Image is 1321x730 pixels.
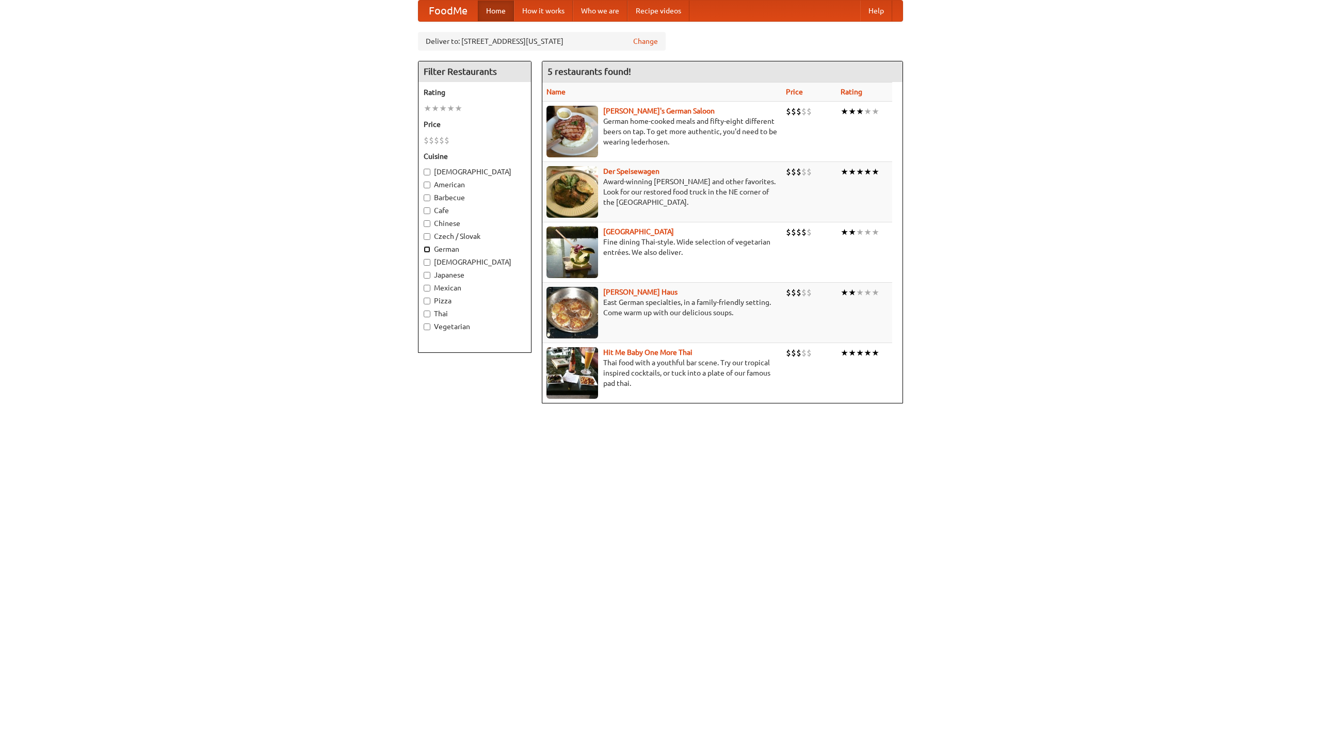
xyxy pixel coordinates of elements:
input: Chinese [424,220,430,227]
a: Price [786,88,803,96]
input: [DEMOGRAPHIC_DATA] [424,259,430,266]
input: Vegetarian [424,323,430,330]
li: $ [439,135,444,146]
label: Czech / Slovak [424,231,526,241]
li: $ [791,347,796,359]
li: $ [801,226,807,238]
li: ★ [841,106,848,117]
li: ★ [872,166,879,177]
li: ★ [872,106,879,117]
input: Pizza [424,298,430,304]
li: $ [807,226,812,238]
li: $ [786,106,791,117]
h5: Cuisine [424,151,526,161]
label: Cafe [424,205,526,216]
li: ★ [864,166,872,177]
li: ★ [431,103,439,114]
li: $ [791,166,796,177]
h4: Filter Restaurants [418,61,531,82]
a: Hit Me Baby One More Thai [603,348,692,356]
li: $ [796,166,801,177]
a: Help [860,1,892,21]
input: American [424,182,430,188]
a: Who we are [573,1,627,21]
li: ★ [848,347,856,359]
li: $ [801,106,807,117]
a: Change [633,36,658,46]
h5: Price [424,119,526,129]
li: $ [807,287,812,298]
input: Japanese [424,272,430,279]
a: [GEOGRAPHIC_DATA] [603,228,674,236]
li: ★ [841,226,848,238]
img: esthers.jpg [546,106,598,157]
li: ★ [864,226,872,238]
li: $ [444,135,449,146]
li: ★ [447,103,455,114]
input: Czech / Slovak [424,233,430,240]
li: ★ [872,226,879,238]
input: Mexican [424,285,430,291]
p: East German specialties, in a family-friendly setting. Come warm up with our delicious soups. [546,297,778,318]
a: FoodMe [418,1,478,21]
a: Home [478,1,514,21]
li: $ [791,106,796,117]
li: ★ [424,103,431,114]
li: $ [801,166,807,177]
li: ★ [848,226,856,238]
li: ★ [856,347,864,359]
a: Name [546,88,566,96]
img: speisewagen.jpg [546,166,598,218]
label: Thai [424,309,526,319]
li: ★ [841,166,848,177]
label: [DEMOGRAPHIC_DATA] [424,167,526,177]
li: $ [791,226,796,238]
li: $ [807,166,812,177]
input: Cafe [424,207,430,214]
li: $ [796,106,801,117]
li: ★ [872,347,879,359]
li: ★ [439,103,447,114]
a: [PERSON_NAME] Haus [603,288,678,296]
label: American [424,180,526,190]
li: $ [786,166,791,177]
a: Recipe videos [627,1,689,21]
p: German home-cooked meals and fifty-eight different beers on tap. To get more authentic, you'd nee... [546,116,778,147]
li: ★ [455,103,462,114]
li: $ [807,106,812,117]
label: German [424,244,526,254]
li: ★ [848,106,856,117]
div: Deliver to: [STREET_ADDRESS][US_STATE] [418,32,666,51]
li: ★ [856,106,864,117]
img: satay.jpg [546,226,598,278]
li: ★ [841,287,848,298]
label: Chinese [424,218,526,229]
li: $ [786,347,791,359]
li: $ [791,287,796,298]
b: Der Speisewagen [603,167,659,175]
label: Mexican [424,283,526,293]
label: Japanese [424,270,526,280]
p: Fine dining Thai-style. Wide selection of vegetarian entrées. We also deliver. [546,237,778,257]
label: Vegetarian [424,321,526,332]
input: Thai [424,311,430,317]
li: ★ [864,287,872,298]
img: babythai.jpg [546,347,598,399]
li: ★ [848,287,856,298]
li: ★ [856,226,864,238]
label: [DEMOGRAPHIC_DATA] [424,257,526,267]
li: ★ [841,347,848,359]
a: [PERSON_NAME]'s German Saloon [603,107,715,115]
li: ★ [864,347,872,359]
li: $ [801,287,807,298]
li: $ [429,135,434,146]
p: Thai food with a youthful bar scene. Try our tropical inspired cocktails, or tuck into a plate of... [546,358,778,388]
h5: Rating [424,87,526,98]
img: kohlhaus.jpg [546,287,598,338]
p: Award-winning [PERSON_NAME] and other favorites. Look for our restored food truck in the NE corne... [546,176,778,207]
li: $ [807,347,812,359]
label: Pizza [424,296,526,306]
